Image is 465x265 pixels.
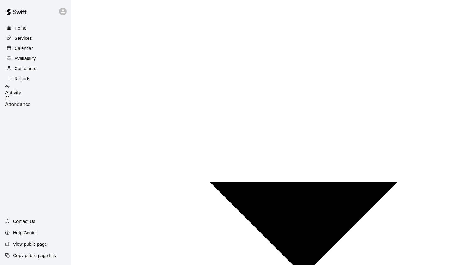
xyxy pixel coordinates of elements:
[5,23,66,33] a: Home
[5,96,71,107] a: Attendance
[15,75,30,82] p: Reports
[13,252,56,259] p: Copy public page link
[15,25,27,31] p: Home
[5,102,31,107] span: Attendance
[5,90,21,95] span: Activity
[13,218,35,225] p: Contact Us
[15,55,36,62] p: Availability
[5,54,66,63] a: Availability
[15,35,32,41] p: Services
[5,44,66,53] a: Calendar
[15,45,33,51] p: Calendar
[5,64,66,73] a: Customers
[5,84,71,96] a: Activity
[13,230,37,236] p: Help Center
[15,65,36,72] p: Customers
[5,74,66,83] a: Reports
[5,33,66,43] a: Services
[13,241,47,247] p: View public page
